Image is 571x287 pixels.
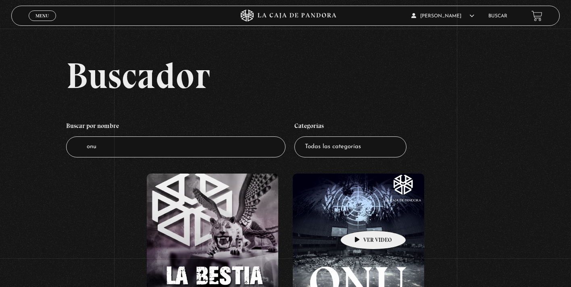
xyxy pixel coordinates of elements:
span: Menu [35,13,49,18]
a: View your shopping cart [531,10,542,21]
span: Cerrar [33,20,52,26]
span: [PERSON_NAME] [411,14,474,19]
h4: Buscar por nombre [66,118,285,136]
h2: Buscador [66,57,559,94]
a: Buscar [488,14,507,19]
h4: Categorías [294,118,406,136]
